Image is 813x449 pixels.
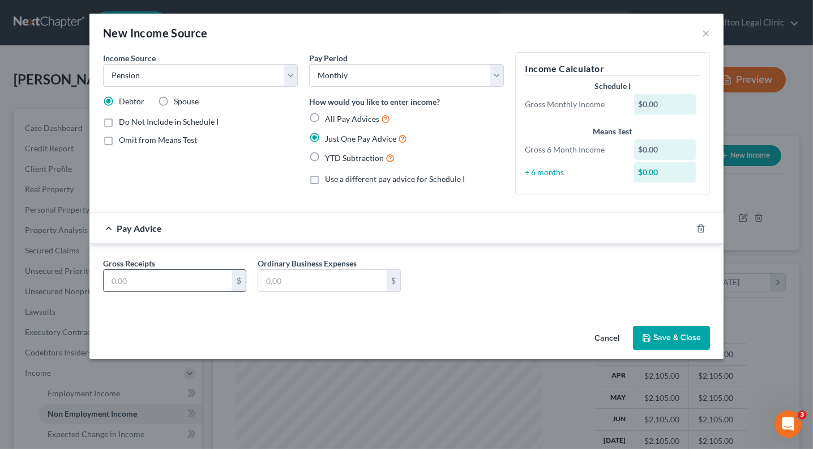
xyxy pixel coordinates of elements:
[325,174,465,184] span: Use a different pay advice for Schedule I
[309,96,440,108] label: How would you like to enter income?
[309,52,348,64] label: Pay Period
[119,135,197,145] span: Omit from Means Test
[798,410,807,420] span: 3
[103,53,156,63] span: Income Source
[634,162,696,183] div: $0.00
[325,153,384,163] span: YTD Subtraction
[525,126,700,137] div: Means Test
[232,270,246,291] div: $
[117,223,162,234] span: Pay Advice
[119,117,219,126] span: Do Not Include in Schedule I
[119,96,144,106] span: Debtor
[387,270,400,291] div: $
[519,167,628,178] div: ÷ 6 months
[104,270,232,291] input: 0.00
[519,99,628,110] div: Gross Monthly Income
[634,139,696,160] div: $0.00
[585,327,628,350] button: Cancel
[525,81,700,92] div: Schedule I
[325,114,379,124] span: All Pay Advices
[258,270,387,291] input: 0.00
[633,326,710,350] button: Save & Close
[525,62,700,76] h5: Income Calculator
[103,257,155,269] label: Gross Receipts
[519,144,628,155] div: Gross 6 Month Income
[702,26,710,40] button: ×
[634,94,696,115] div: $0.00
[325,134,396,143] span: Just One Pay Advice
[103,25,208,41] div: New Income Source
[258,257,357,269] label: Ordinary Business Expenses
[775,410,802,438] iframe: Intercom live chat
[174,96,199,106] span: Spouse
